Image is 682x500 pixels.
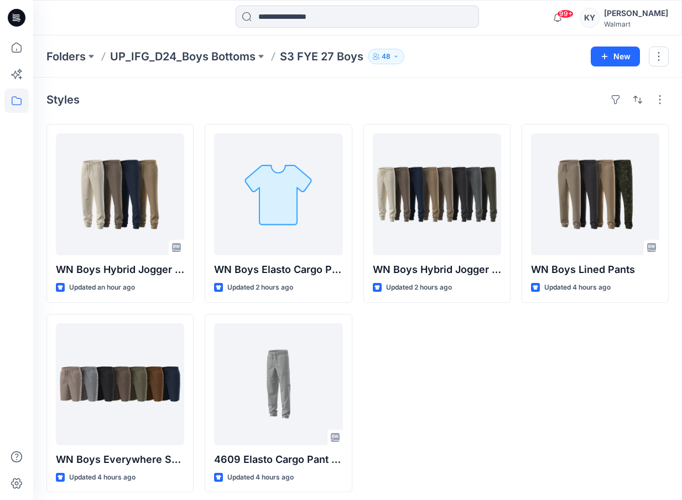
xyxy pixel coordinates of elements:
p: S3 FYE 27 Boys [280,49,363,64]
a: WN Boys Everywhere Shorts [56,323,184,445]
div: KY [580,8,600,28]
p: Updated 4 hours ago [69,472,136,483]
p: Updated an hour ago [69,282,135,293]
button: 48 [368,49,404,64]
p: WN Boys Lined Pants [531,262,659,277]
p: 4609 Elasto Cargo Pant Option2 [214,452,342,467]
a: 4609 Elasto Cargo Pant Option2 [214,323,342,445]
a: WN Boys Hybrid Jogger (Rib Cuffs) [373,133,501,255]
a: WN Boys Elasto Cargo Pant-Option 1 [214,133,342,255]
p: WN Boys Hybrid Jogger (Rib Cuffs) [373,262,501,277]
span: 99+ [557,9,574,18]
p: WN Boys Hybrid Jogger (Elastic Cuffs Option) [56,262,184,277]
p: WN Boys Everywhere Shorts [56,452,184,467]
a: WN Boys Lined Pants [531,133,659,255]
p: 48 [382,50,391,63]
h4: Styles [46,93,80,106]
p: Updated 2 hours ago [386,282,452,293]
p: Updated 4 hours ago [544,282,611,293]
p: WN Boys Elasto Cargo Pant-Option 1 [214,262,342,277]
a: Folders [46,49,86,64]
div: Walmart [604,20,668,28]
a: UP_IFG_D24_Boys Bottoms [110,49,256,64]
p: Updated 2 hours ago [227,282,293,293]
a: WN Boys Hybrid Jogger (Elastic Cuffs Option) [56,133,184,255]
p: Updated 4 hours ago [227,472,294,483]
button: New [591,47,640,66]
div: [PERSON_NAME] [604,7,668,20]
